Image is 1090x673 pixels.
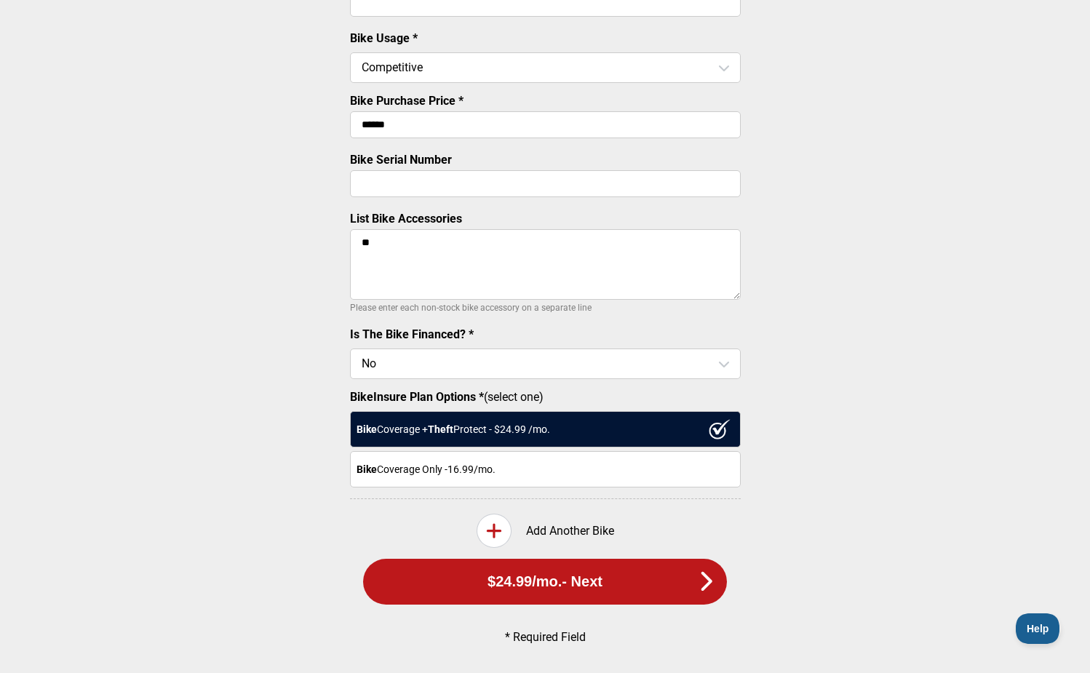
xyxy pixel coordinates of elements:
[1016,613,1061,644] iframe: Toggle Customer Support
[350,514,741,548] div: Add Another Bike
[350,212,462,226] label: List Bike Accessories
[357,423,377,435] strong: Bike
[428,423,453,435] strong: Theft
[374,630,716,644] p: * Required Field
[709,419,731,439] img: ux1sgP1Haf775SAghJI38DyDlYP+32lKFAAAAAElFTkSuQmCC
[350,94,464,108] label: Bike Purchase Price *
[350,390,484,404] strong: BikeInsure Plan Options *
[350,390,741,404] label: (select one)
[363,559,727,605] button: $24.99/mo.- Next
[350,327,474,341] label: Is The Bike Financed? *
[350,299,741,316] p: Please enter each non-stock bike accessory on a separate line
[357,463,377,475] strong: Bike
[350,451,741,487] div: Coverage Only - 16.99 /mo.
[350,153,452,167] label: Bike Serial Number
[532,573,562,590] span: /mo.
[350,411,741,447] div: Coverage + Protect - $ 24.99 /mo.
[350,31,418,45] label: Bike Usage *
